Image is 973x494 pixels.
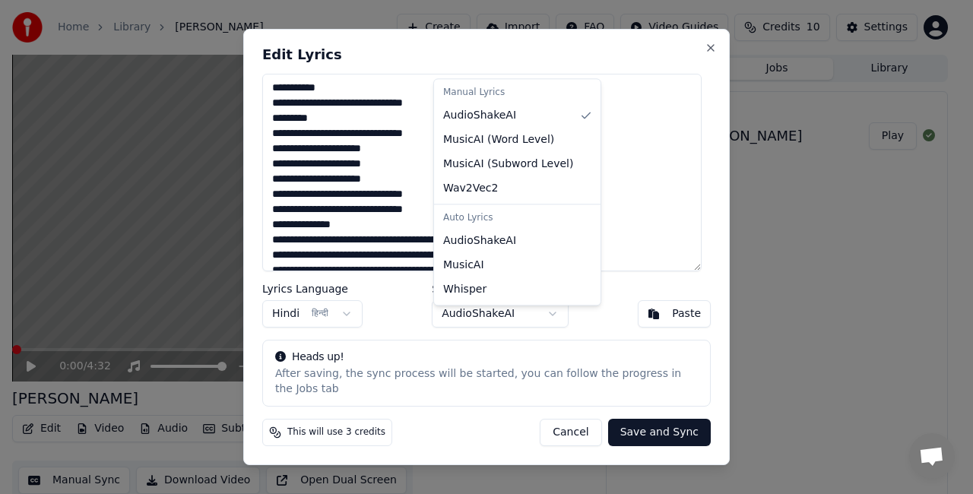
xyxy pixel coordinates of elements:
span: Wav2Vec2 [443,181,498,196]
span: MusicAI [443,258,484,273]
span: Whisper [443,282,486,297]
div: Auto Lyrics [437,207,597,229]
span: MusicAI ( Subword Level ) [443,157,573,172]
span: AudioShakeAI [443,233,516,249]
span: AudioShakeAI [443,108,516,123]
div: Manual Lyrics [437,82,597,103]
span: MusicAI ( Word Level ) [443,132,554,147]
